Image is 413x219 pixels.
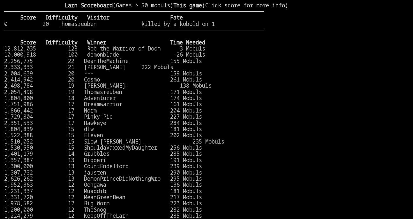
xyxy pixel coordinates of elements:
[173,2,202,9] b: This game
[4,187,202,195] a: 1,231,337 12 Muaddib 181 Mobuls
[4,181,202,188] a: 1,952,363 12 Oongawa 136 Mobuls
[4,175,202,182] a: 2,626,262 13 DemonPrinceDidNothingWro 295 Mobuls
[4,150,202,157] a: 1,401,179 14 Grubbles 285 Mobuls
[4,156,202,164] a: 1,357,387 13 Diggeri 191 Mobuls
[4,125,202,133] a: 1,804,839 15 dlw 181 Mobuls
[4,113,202,120] a: 1,729,804 17 Pinky-Pie 227 Mobuls
[4,82,212,89] a: 2,498,784 19 [PERSON_NAME]! 138 Mobuls
[4,169,202,176] a: 1,307,732 13 jausten 290 Mobuls
[4,199,202,207] a: 1,978,582 12 Big Worm 223 Mobuls
[4,144,202,151] a: 1,530,550 15 ShouldaVaxxedMyDaughter 256 Mobuls
[4,70,202,77] a: 2,004,639 20 --- 159 Mobuls
[65,2,113,9] b: Larn Scoreboard
[4,76,202,83] a: 2,414,942 20 Cosmo 261 Mobuls
[4,193,202,201] a: 1,331,720 12 MeanGreenBean 217 Mobuls
[4,2,264,208] larn: (Games > 50 mobuls) (Click score for more info) Click on a score for more information ---- Reload...
[4,57,202,65] a: 2,256,775 22 DeanTheMachine 155 Mobuls
[4,138,224,145] a: 1,510,052 15 Slow [PERSON_NAME] 235 Mobuls
[20,14,183,21] b: Score Difficulty Visitor Fate
[4,51,205,58] a: 10,000,918 100 demonblade -26 Mobuls
[4,107,202,114] a: 1,866,442 17 Norm 204 Mobuls
[4,45,205,52] a: 12,812,035 128 Rob the Warrior of Doom 3 Mobuls
[4,100,202,108] a: 1,751,986 17 Dreamwarrior 161 Mobuls
[4,20,215,27] a: 0 20 Thomasreuben killed by a kobold on 1
[4,88,202,96] a: 2,054,498 19 Thomasreuben 171 Mobuls
[4,63,173,71] a: 2,333,333 21 [PERSON_NAME] 222 Mobuls
[4,119,202,127] a: 2,351,533 17 Hawkeye 284 Mobuls
[4,131,202,139] a: 1,522,388 15 Eleven 202 Mobuls
[4,162,202,170] a: 1,300,000 13 CountEndelford 239 Mobuls
[4,206,202,213] a: 1,200,000 12 TheSnog 282 Mobuls
[4,94,202,102] a: 1,804,800 18 Adventurer 174 Mobuls
[20,39,205,46] b: Score Difficulty Winner Time Needed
